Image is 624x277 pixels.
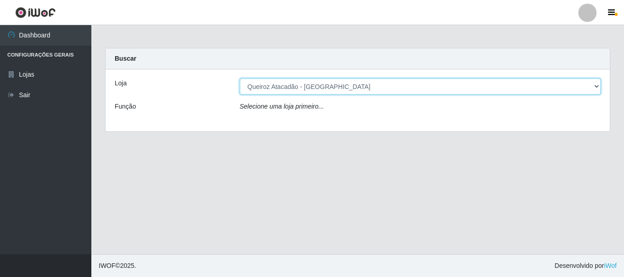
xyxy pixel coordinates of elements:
[115,102,136,111] label: Função
[15,7,56,18] img: CoreUI Logo
[115,78,127,88] label: Loja
[604,262,617,269] a: iWof
[99,261,136,271] span: © 2025 .
[240,103,324,110] i: Selecione uma loja primeiro...
[99,262,116,269] span: IWOF
[115,55,136,62] strong: Buscar
[555,261,617,271] span: Desenvolvido por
